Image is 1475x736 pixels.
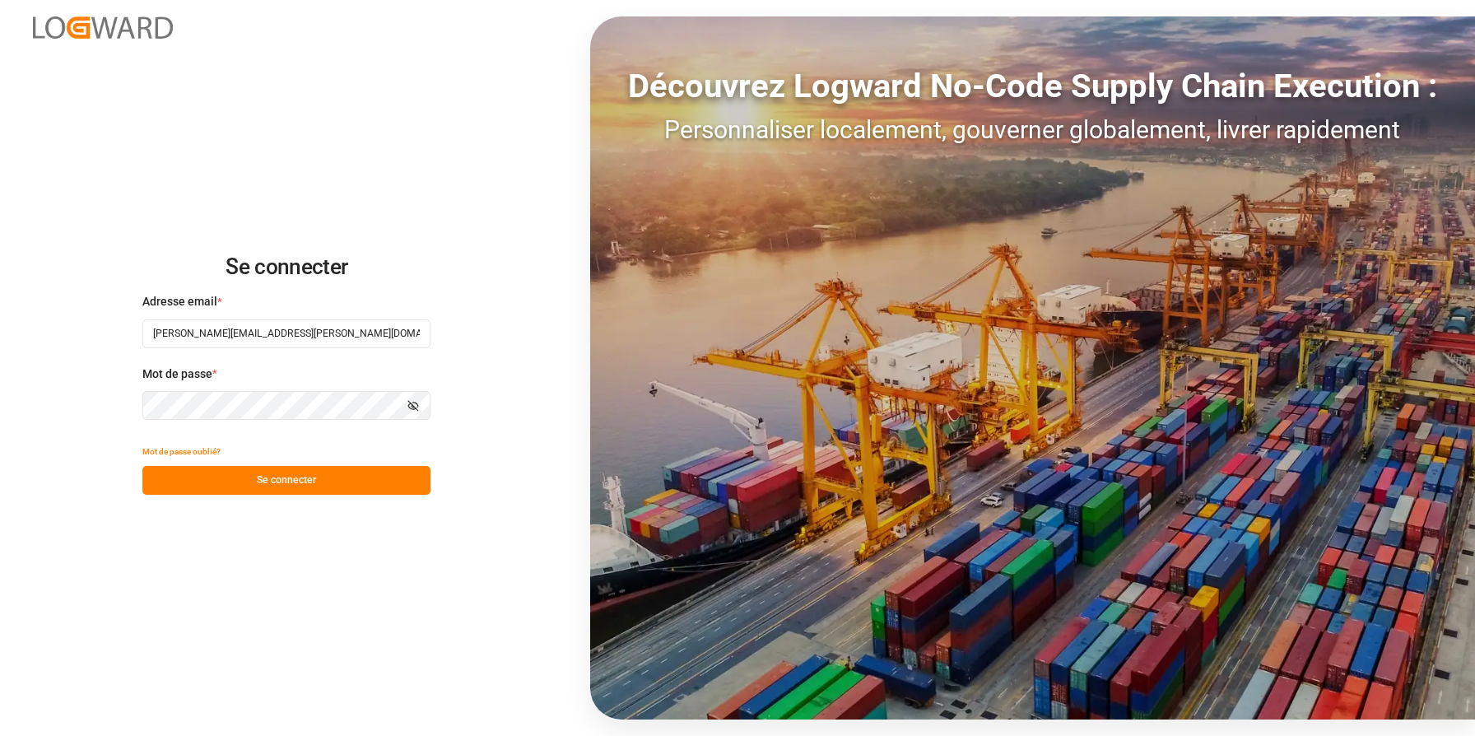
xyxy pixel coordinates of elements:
font: Mot de passe [142,367,212,380]
font: Adresse email [142,295,217,308]
font: Se connecter [226,254,347,279]
font: Mot de passe oublié? [142,447,221,456]
input: Entrez votre email [142,319,430,348]
font: Découvrez Logward No-Code Supply Chain Execution : [628,67,1437,105]
button: Se connecter [142,466,430,495]
font: Se connecter [257,474,316,486]
font: Personnaliser localement, gouverner globalement, livrer rapidement [664,115,1400,144]
button: Mot de passe oublié? [142,437,221,466]
img: Logward_new_orange.png [33,16,173,39]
